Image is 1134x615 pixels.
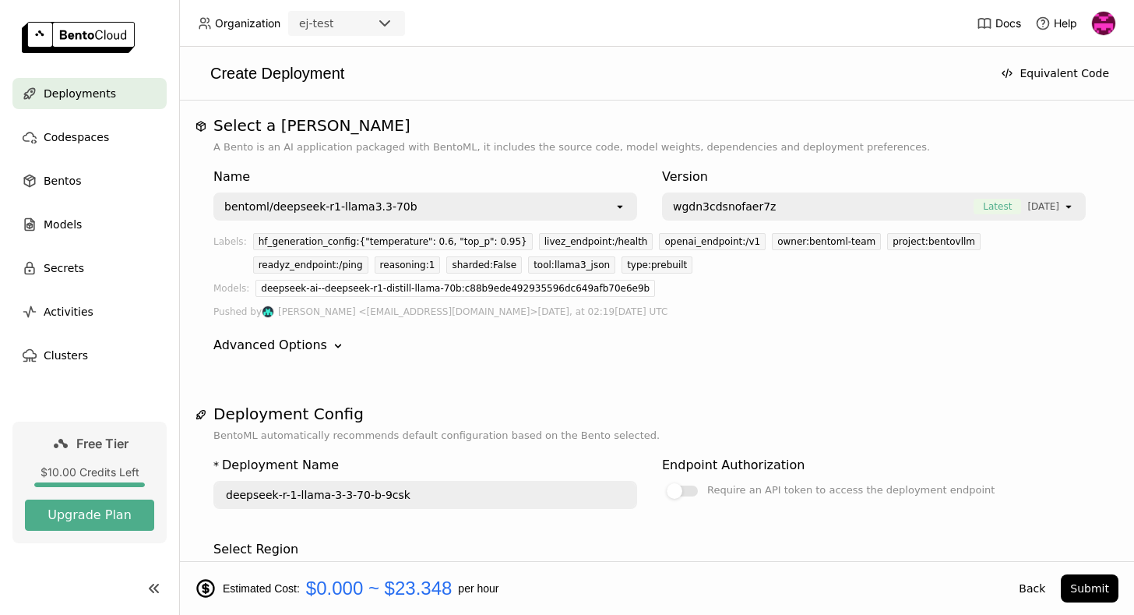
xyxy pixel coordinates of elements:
span: Help [1054,16,1077,30]
img: logo [22,22,135,53]
button: Submit [1061,574,1118,603]
svg: Down [330,338,346,354]
a: Secrets [12,253,167,284]
span: $0.000 ~ $23.348 [306,578,453,599]
div: project:bentovllm [887,233,981,250]
span: Codespaces [44,128,109,147]
span: Models [44,215,82,234]
div: Deployment Name [222,456,339,475]
div: Advanced Options [213,336,327,355]
div: Select Region [213,540,298,559]
input: Selected ej-test. [335,16,336,32]
div: livez_endpoint:/health [539,233,653,250]
a: Deployments [12,78,167,109]
svg: open [614,200,626,213]
input: Selected [object Object]. [1061,199,1062,214]
div: type:prebuilt [622,256,692,274]
button: Back [1009,574,1055,603]
div: Models: [213,280,249,303]
span: Activities [44,302,93,321]
span: [PERSON_NAME] <[EMAIL_ADDRESS][DOMAIN_NAME]> [278,303,537,320]
a: Codespaces [12,122,167,153]
a: Free Tier$10.00 Credits LeftUpgrade Plan [12,422,167,543]
div: Advanced Options [213,336,1100,355]
p: BentoML automatically recommends default configuration based on the Bento selected. [213,428,1100,444]
img: Eric J [1092,12,1115,35]
div: Labels: [213,233,247,280]
span: [DATE] [1027,199,1059,214]
div: readyz_endpoint:/ping [253,256,368,274]
div: owner:bentoml-team [772,233,881,250]
div: Endpoint Authorization [662,456,805,475]
span: Organization [215,16,280,30]
div: tool:llama3_json [528,256,615,274]
div: openai_endpoint:/v1 [659,233,766,250]
button: Upgrade Plan [25,500,154,531]
div: $10.00 Credits Left [25,465,154,479]
span: Secrets [44,259,84,277]
div: deepseek-ai--deepseek-r1-distill-llama-70b:c88b9ede492935596dc649afb70e6e9b [255,280,655,297]
div: Create Deployment [195,62,985,84]
div: Help [1035,16,1077,31]
div: bentoml/deepseek-r1-llama3.3-70b [224,199,417,214]
span: Latest [974,199,1021,214]
span: Clusters [44,346,88,365]
a: Bentos [12,165,167,196]
div: Name [213,168,637,186]
div: Version [662,168,1086,186]
h1: Deployment Config [213,405,1100,423]
div: Estimated Cost: per hour [195,578,1003,599]
div: hf_generation_config:{"temperature": 0.6, "top_p": 0.95} [253,233,533,250]
a: Models [12,209,167,240]
div: sharded:False [446,256,522,274]
span: Docs [995,16,1021,30]
span: Bentos [44,171,81,190]
input: name of deployment (autogenerated if blank) [215,482,636,507]
a: Docs [977,16,1021,31]
div: Pushed by [DATE], at 02:19[DATE] UTC [213,303,1100,320]
img: Aaron Pham [262,306,273,317]
span: Deployments [44,84,116,103]
div: ej-test [299,16,333,31]
svg: open [1062,200,1075,213]
a: Clusters [12,340,167,371]
div: reasoning:1 [375,256,441,274]
button: Equivalent Code [991,59,1118,87]
div: Require an API token to access the deployment endpoint [707,481,995,500]
span: wgdn3cdsnofaer7z [673,199,776,214]
p: A Bento is an AI application packaged with BentoML, it includes the source code, model weights, d... [213,140,1100,155]
h1: Select a [PERSON_NAME] [213,116,1100,135]
span: Free Tier [76,436,129,451]
a: Activities [12,296,167,327]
